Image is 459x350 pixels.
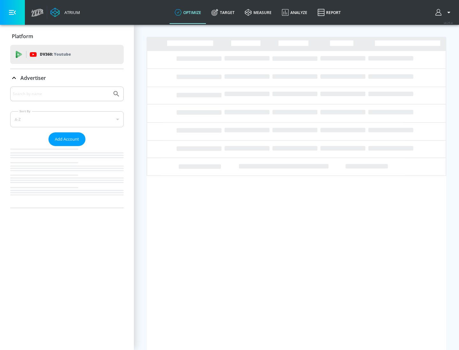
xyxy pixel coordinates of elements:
div: Platform [10,27,124,45]
div: DV360: Youtube [10,45,124,64]
p: Platform [12,33,33,40]
div: Atrium [62,10,80,15]
p: DV360: [40,51,71,58]
span: v 4.25.4 [444,21,453,24]
button: Add Account [48,132,85,146]
div: A-Z [10,111,124,127]
div: Advertiser [10,87,124,208]
input: Search by name [13,90,109,98]
a: Atrium [50,8,80,17]
a: measure [240,1,277,24]
p: Youtube [54,51,71,58]
label: Sort By [18,109,32,113]
div: Advertiser [10,69,124,87]
a: Analyze [277,1,312,24]
p: Advertiser [20,74,46,81]
a: optimize [170,1,206,24]
span: Add Account [55,136,79,143]
a: Report [312,1,346,24]
a: Target [206,1,240,24]
nav: list of Advertiser [10,146,124,208]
